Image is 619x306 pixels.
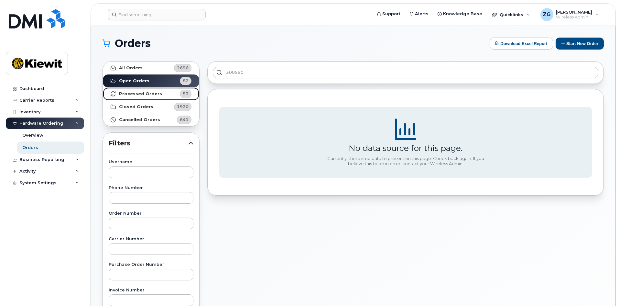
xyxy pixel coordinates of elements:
[591,278,614,301] iframe: Messenger Launcher
[119,91,162,96] strong: Processed Orders
[349,143,462,153] div: No data source for this page.
[109,263,193,267] label: Purchase Order Number
[103,62,199,74] a: All Orders2696
[325,156,486,166] div: Currently, there is no data to present on this page. Check back again. If you believe this to be ...
[109,139,188,148] span: Filters
[109,186,193,190] label: Phone Number
[180,117,189,123] span: 641
[119,117,160,122] strong: Cancelled Orders
[183,78,189,84] span: 82
[103,100,199,113] a: Closed Orders1920
[103,87,199,100] a: Processed Orders53
[103,74,199,87] a: Open Orders82
[103,113,199,126] a: Cancelled Orders641
[183,91,189,97] span: 53
[556,38,604,50] button: Start New Order
[177,65,189,71] span: 2696
[109,160,193,164] label: Username
[490,38,553,50] button: Download Excel Report
[115,39,151,48] span: Orders
[213,67,598,78] input: Search in orders
[109,288,193,292] label: Invoice Number
[109,211,193,216] label: Order Number
[119,65,143,71] strong: All Orders
[177,104,189,110] span: 1920
[119,78,149,84] strong: Open Orders
[109,237,193,241] label: Carrier Number
[119,104,153,109] strong: Closed Orders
